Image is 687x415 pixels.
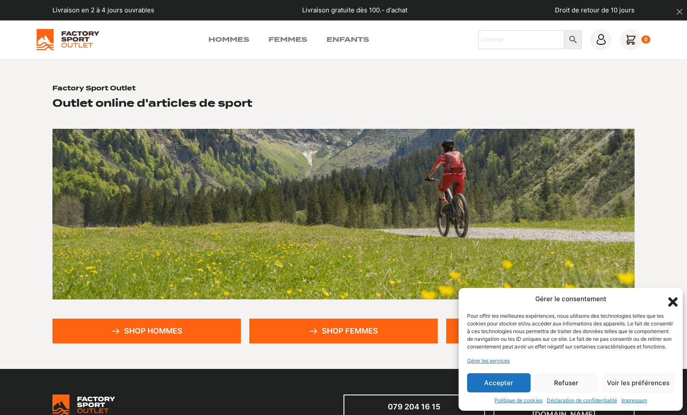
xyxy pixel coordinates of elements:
p: Livraison en 2 à 4 jours ouvrables [52,6,154,15]
button: Accepter [467,373,531,392]
h2: Outlet online d'articles de sport [52,96,252,110]
a: Gérer les services [467,357,510,365]
a: Shop hommes [52,319,241,343]
a: Shop femmes [249,319,438,343]
div: 0 [641,35,650,44]
div: Pour offrir les meilleures expériences, nous utilisons des technologies telles que les cookies po... [467,312,673,351]
a: Déclaration de confidentialité [547,397,617,404]
p: Droit de retour de 10 jours [555,6,635,15]
a: Shop enfants [446,319,635,343]
a: Femmes [268,35,307,45]
a: Hommes [208,35,249,45]
input: Chercher [478,30,564,49]
div: Gérer le consentement [535,294,606,304]
div: Fermer la boîte de dialogue [666,295,674,303]
p: Livraison gratuite dès 100.- d'achat [302,6,407,15]
a: Enfants [326,35,369,45]
button: Refuser [535,373,598,392]
button: dismiss [672,4,687,19]
button: Voir les préférences [602,373,674,392]
a: Impressum [621,397,647,404]
img: Factory Sport Outlet [37,29,99,50]
a: Politique de cookies [494,397,543,404]
h1: Factory Sport Outlet [52,84,136,93]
